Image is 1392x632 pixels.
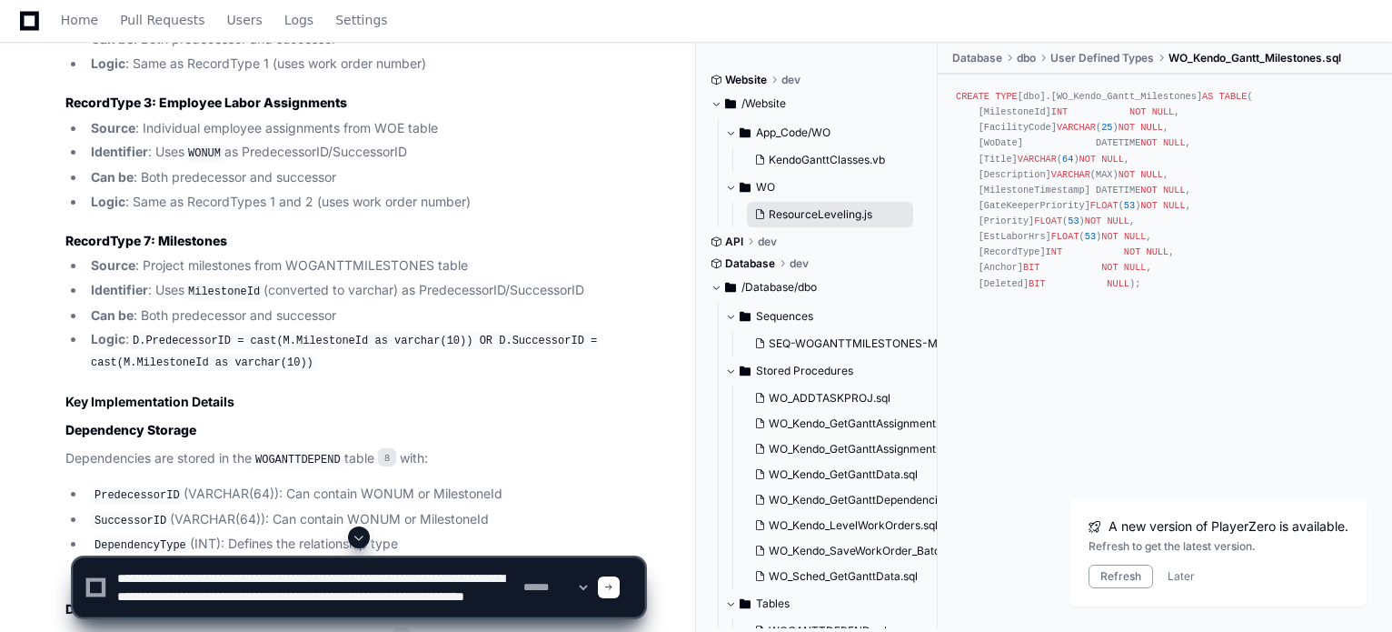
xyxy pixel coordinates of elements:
[65,233,227,248] strong: RecordType 7: Milestones
[740,176,751,198] svg: Directory
[1119,169,1135,180] span: NOT
[91,144,148,159] strong: Identifier
[741,280,817,295] span: /Database/dbo
[1085,231,1096,242] span: 53
[85,484,644,506] li: (VARCHAR(64)): Can contain WONUM or MilestoneId
[1050,51,1154,65] span: User Defined Types
[1140,185,1157,196] span: NOT
[65,448,644,470] p: Dependencies are stored in the table with:
[747,411,942,436] button: WO_Kendo_GetGanttAssignments_ResourceTypes.sql
[1051,231,1079,242] span: FLOAT
[790,256,809,271] span: dev
[252,452,344,468] code: WOGANTTDEPEND
[1124,231,1147,242] span: NULL
[85,192,644,213] li: : Same as RecordTypes 1 and 2 (uses work order number)
[1146,246,1168,257] span: NULL
[956,89,1374,292] div: [dbo].[WO_Kendo_Gantt_Milestones] ( [MilestoneId] , [FacilityCode] ( ) , [WoDate] DATETIME , [Tit...
[1018,154,1057,165] span: VARCHAR
[1168,569,1195,584] button: Later
[1046,246,1062,257] span: INT
[769,416,1042,431] span: WO_Kendo_GetGanttAssignments_ResourceTypes.sql
[1109,517,1348,536] span: A new version of PlayerZero is available.
[65,393,644,411] h2: Key Implementation Details
[725,73,767,87] span: Website
[91,169,134,185] strong: Can be
[769,493,967,507] span: WO_Kendo_GetGanttDependencies.sql
[769,518,938,533] span: WO_Kendo_LevelWorkOrders.sql
[725,302,939,331] button: Sequences
[1079,154,1096,165] span: NOT
[1107,216,1129,226] span: NULL
[747,462,942,487] button: WO_Kendo_GetGanttData.sql
[725,93,736,115] svg: Directory
[1029,278,1045,289] span: BIT
[1085,216,1101,226] span: NOT
[91,487,184,504] code: PredecessorID
[725,256,775,271] span: Database
[747,386,942,411] button: WO_ADDTASKPROJ.sql
[85,280,644,302] li: : Uses (converted to varchar) as PredecessorID/SuccessorID
[1090,200,1119,211] span: FLOAT
[725,173,924,202] button: WO
[769,207,872,222] span: ResourceLeveling.js
[91,55,125,71] strong: Logic
[227,15,263,25] span: Users
[956,91,989,102] span: CREATE
[1023,262,1039,273] span: BIT
[1089,539,1348,554] div: Refresh to get the latest version.
[91,120,135,135] strong: Source
[769,442,959,456] span: WO_Kendo_GetGanttAssignments.sql
[1124,262,1147,273] span: NULL
[1163,200,1186,211] span: NULL
[747,487,942,513] button: WO_Kendo_GetGanttDependencies.sql
[781,73,800,87] span: dev
[1089,565,1153,588] button: Refresh
[184,284,263,300] code: MilestoneId
[1140,122,1163,133] span: NULL
[1107,278,1129,289] span: NULL
[1101,262,1118,273] span: NOT
[769,391,890,406] span: WO_ADDTASKPROJ.sql
[1101,154,1124,165] span: NULL
[952,51,1002,65] span: Database
[1163,185,1186,196] span: NULL
[1017,51,1036,65] span: dbo
[740,306,751,327] svg: Directory
[740,360,751,382] svg: Directory
[741,96,786,111] span: /Website
[184,145,224,162] code: WONUM
[335,15,387,25] span: Settings
[1051,106,1068,117] span: INT
[91,307,134,323] strong: Can be
[711,273,924,302] button: /Database/dbo
[91,282,148,297] strong: Identifier
[1034,216,1062,226] span: FLOAT
[1101,231,1118,242] span: NOT
[769,467,918,482] span: WO_Kendo_GetGanttData.sql
[85,306,644,326] li: : Both predecessor and successor
[747,147,913,173] button: KendoGanttClasses.vb
[769,153,885,167] span: KendoGanttClasses.vb
[769,336,1004,351] span: SEQ-WOGANTTMILESTONES-MilestoneId.sql
[1062,154,1073,165] span: 64
[747,331,942,356] button: SEQ-WOGANTTMILESTONES-MilestoneId.sql
[758,235,777,249] span: dev
[756,364,853,378] span: Stored Procedures
[1129,106,1146,117] span: NOT
[120,15,204,25] span: Pull Requests
[85,509,644,531] li: (VARCHAR(64)): Can contain WONUM or MilestoneId
[1124,200,1135,211] span: 53
[725,118,924,147] button: App_Code/WO
[1057,122,1096,133] span: VARCHAR
[85,256,644,276] li: : Project milestones from WOGANTTMILESTONES table
[756,180,775,195] span: WO
[61,15,98,25] span: Home
[91,194,125,209] strong: Logic
[756,125,830,140] span: App_Code/WO
[91,513,170,529] code: SuccessorID
[1124,246,1140,257] span: NOT
[711,89,924,118] button: /Website
[1219,91,1248,102] span: TABLE
[1202,91,1213,102] span: AS
[1168,51,1341,65] span: WO_Kendo_Gantt_Milestones.sql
